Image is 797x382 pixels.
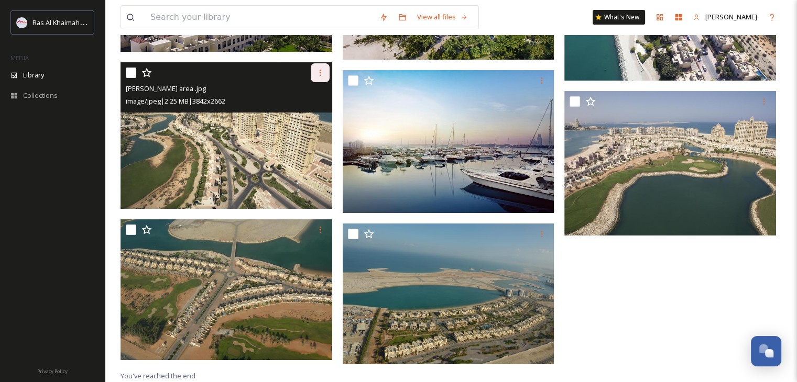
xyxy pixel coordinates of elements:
span: You've reached the end [121,371,195,380]
img: Ice Land Water Park.jpg [343,223,554,364]
button: Open Chat [751,336,781,366]
input: Search your library [145,6,374,29]
a: What's New [593,10,645,25]
a: [PERSON_NAME] [688,7,762,27]
span: [PERSON_NAME] [705,12,757,21]
span: [PERSON_NAME] area .jpg [126,84,206,93]
img: Al Hamra area .tif [343,70,554,213]
span: MEDIA [10,54,29,62]
img: Al Hamra area .jpg [121,62,332,209]
span: image/jpeg | 2.25 MB | 3842 x 2662 [126,96,225,106]
img: Al Hamra area .jpg [564,91,776,235]
img: Logo_RAKTDA_RGB-01.png [17,17,27,28]
img: Al Hamra Village Aerial.jpg [121,219,332,360]
span: Privacy Policy [37,368,68,375]
span: Library [23,70,44,80]
a: Privacy Policy [37,364,68,377]
a: View all files [412,7,473,27]
span: Ras Al Khaimah Tourism Development Authority [32,17,181,27]
span: Collections [23,91,58,100]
